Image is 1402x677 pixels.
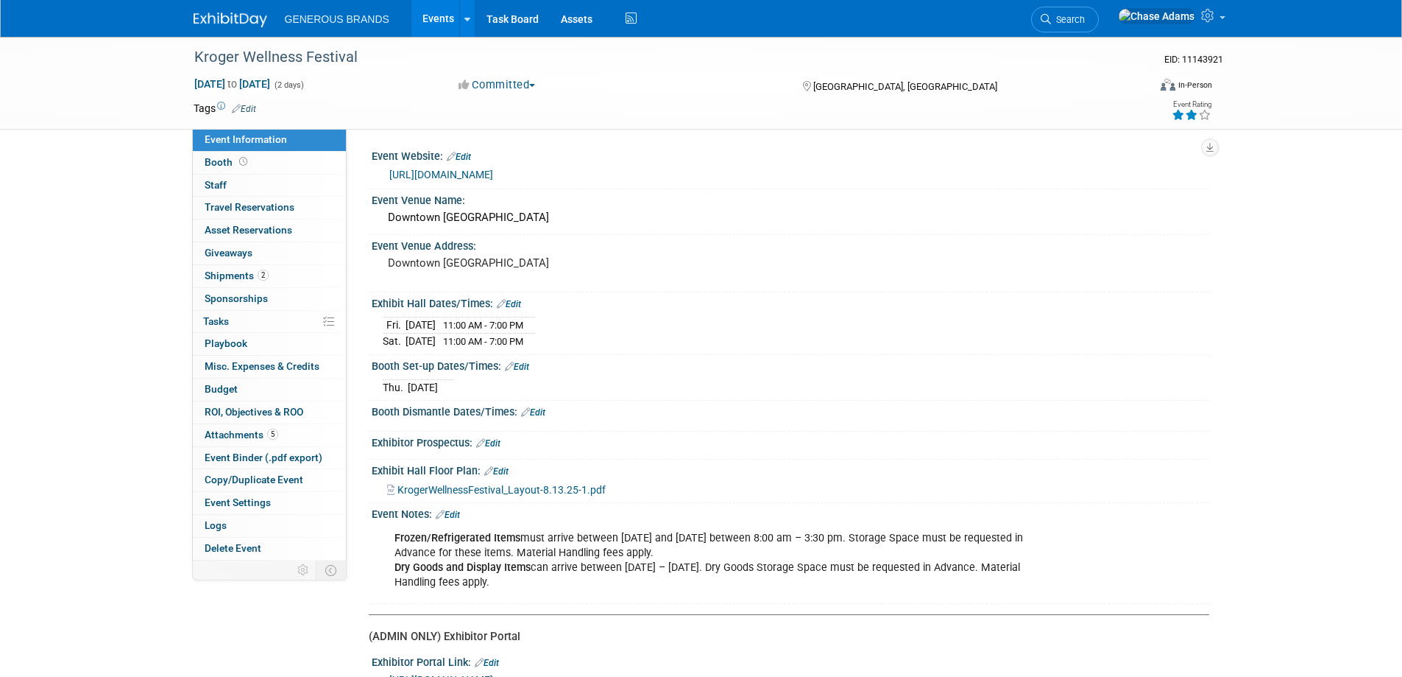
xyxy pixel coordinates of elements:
span: Event Settings [205,497,271,508]
span: 11:00 AM - 7:00 PM [443,336,523,347]
a: Edit [436,510,460,520]
a: Travel Reservations [193,197,346,219]
div: Kroger Wellness Festival [189,44,1126,71]
span: Giveaways [205,247,252,259]
b: Dry Goods and Display Items [394,561,531,574]
a: Sponsorships [193,288,346,310]
a: Edit [521,407,545,418]
a: Tasks [193,311,346,333]
span: 2 [258,270,269,281]
div: Exhibitor Portal Link: [372,651,1209,670]
div: Event Format [1061,77,1213,99]
span: 5 [267,429,278,440]
span: Misc. Expenses & Credits [205,360,319,372]
a: Event Settings [193,492,346,514]
div: Event Website: [372,145,1209,164]
span: Search [1051,14,1085,25]
span: Tasks [203,315,229,327]
span: KrogerWellnessFestival_Layout-8.13.25-1.pdf [397,484,606,496]
span: Travel Reservations [205,201,294,213]
button: Committed [453,77,541,93]
a: Booth [193,152,346,174]
td: Sat. [383,334,406,349]
div: Booth Set-up Dates/Times: [372,355,1209,374]
td: [DATE] [408,380,438,396]
div: In-Person [1178,80,1212,91]
span: (2 days) [273,80,304,90]
span: Playbook [205,337,247,349]
div: Booth Dismantle Dates/Times: [372,401,1209,420]
a: Event Binder (.pdf export) [193,447,346,469]
span: to [225,78,239,90]
a: Asset Reservations [193,220,346,242]
div: Exhibitor Prospectus: [372,432,1209,451]
a: Edit [447,152,471,162]
div: Downtown [GEOGRAPHIC_DATA] [383,206,1198,229]
a: Shipments2 [193,265,346,287]
div: Event Venue Address: [372,235,1209,253]
a: Copy/Duplicate Event [193,469,346,491]
div: Exhibit Hall Floor Plan: [372,460,1209,479]
span: Delete Event [205,542,261,554]
img: Format-Inperson.png [1161,79,1175,91]
span: Event ID: 11143921 [1164,54,1223,65]
div: Event Notes: [372,503,1209,522]
div: Event Venue Name: [372,189,1209,208]
td: Fri. [383,318,406,334]
td: [DATE] [406,318,436,334]
span: [DATE] [DATE] [194,77,271,91]
a: Attachments5 [193,424,346,446]
span: [GEOGRAPHIC_DATA], [GEOGRAPHIC_DATA] [813,81,997,92]
a: Playbook [193,333,346,355]
a: Delete Event [193,538,346,560]
a: Edit [484,466,509,477]
a: ROI, Objectives & ROO [193,401,346,424]
span: Attachments [205,429,278,441]
span: Event Information [205,133,287,145]
span: Event Binder (.pdf export) [205,452,322,463]
a: Giveaways [193,242,346,264]
td: Thu. [383,380,408,396]
a: [URL][DOMAIN_NAME] [389,169,493,180]
pre: Downtown [GEOGRAPHIC_DATA] [388,256,704,270]
span: Shipments [205,270,269,281]
img: Chase Adams [1118,8,1195,24]
a: Misc. Expenses & Credits [193,356,346,378]
a: Edit [497,299,521,309]
a: Edit [232,104,256,114]
a: KrogerWellnessFestival_Layout-8.13.25-1.pdf [387,484,606,496]
a: Event Information [193,129,346,151]
a: Search [1031,7,1099,32]
div: (ADMIN ONLY) Exhibitor Portal [369,629,1198,645]
a: Budget [193,379,346,401]
span: Asset Reservations [205,224,292,236]
a: Edit [475,658,499,668]
div: Event Rating [1172,101,1211,108]
span: ROI, Objectives & ROO [205,406,303,418]
a: Logs [193,515,346,537]
a: Staff [193,175,346,197]
span: Booth [205,156,250,168]
img: ExhibitDay [194,13,267,27]
span: Sponsorships [205,292,268,304]
a: Edit [505,362,529,372]
a: Edit [476,438,500,449]
div: Exhibit Hall Dates/Times: [372,292,1209,312]
span: Staff [205,179,227,191]
b: Frozen/Refrigerated Items [394,532,520,544]
span: Logs [205,519,227,531]
span: Copy/Duplicate Event [205,474,303,485]
span: 11:00 AM - 7:00 PM [443,320,523,331]
td: Personalize Event Tab Strip [291,561,316,580]
td: Tags [194,101,256,116]
div: must arrive between [DATE] and [DATE] between 8:00 am – 3:30 pm. Storage Space must be requested ... [384,524,1047,597]
span: GENEROUS BRANDS [285,13,389,25]
span: Booth not reserved yet [236,156,250,167]
td: [DATE] [406,334,436,349]
td: Toggle Event Tabs [316,561,346,580]
span: Budget [205,383,238,395]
